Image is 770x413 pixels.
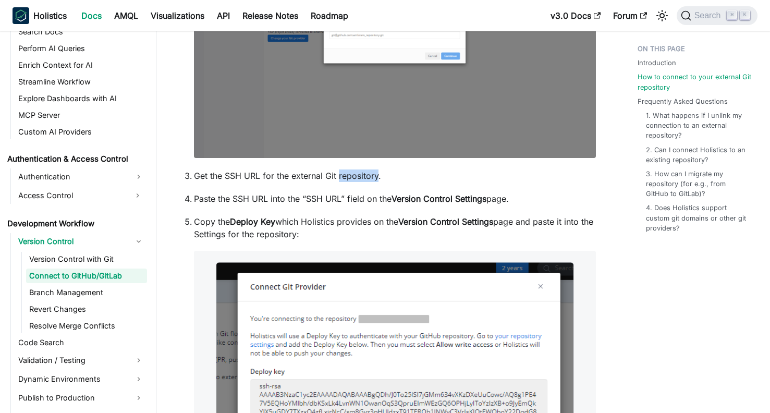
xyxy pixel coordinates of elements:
[15,75,147,89] a: Streamline Workflow
[15,233,147,250] a: Version Control
[26,302,147,317] a: Revert Changes
[194,169,596,182] p: Get the SSH URL for the external Git repository.
[230,216,275,227] strong: Deploy Key
[26,252,147,266] a: Version Control with Git
[15,335,147,350] a: Code Search
[398,216,493,227] strong: Version Control Settings
[4,152,147,166] a: Authentication & Access Control
[15,168,147,185] a: Authentication
[15,352,147,369] a: Validation / Testing
[15,41,147,56] a: Perform AI Queries
[727,10,737,20] kbd: ⌘
[646,111,749,141] a: 1. What happens if I unlink my connection to an external repository?
[638,58,676,68] a: Introduction
[607,7,653,24] a: Forum
[392,193,486,204] strong: Version Control Settings
[144,7,211,24] a: Visualizations
[646,169,749,199] a: 3. How can I migrate my repository (for e.g., from GitHub to GitLab)?
[15,108,147,123] a: MCP Server
[26,319,147,333] a: Resolve Merge Conflicts
[108,7,144,24] a: AMQL
[15,91,147,106] a: Explore Dashboards with AI
[638,72,753,92] a: How to connect to your external Git repository
[211,7,236,24] a: API
[26,269,147,283] a: Connect to GitHub/GitLab
[75,7,108,24] a: Docs
[15,125,147,139] a: Custom AI Providers
[15,371,147,387] a: Dynamic Environments
[544,7,607,24] a: v3.0 Docs
[13,7,29,24] img: Holistics
[15,390,147,406] a: Publish to Production
[15,25,147,39] a: Search Docs
[654,7,670,24] button: Switch between dark and light mode (currently light mode)
[15,58,147,72] a: Enrich Context for AI
[638,96,728,106] a: Frequently Asked Questions
[646,145,749,165] a: 2. Can I connect Holistics to an existing repository?
[26,285,147,300] a: Branch Management
[4,216,147,231] a: Development Workflow
[304,7,355,24] a: Roadmap
[646,203,749,233] a: 4. Does Holistics support custom git domains or other git providers?
[13,7,67,24] a: HolisticsHolistics
[128,187,147,204] button: Expand sidebar category 'Access Control'
[33,9,67,22] b: Holistics
[677,6,757,25] button: Search (Command+K)
[194,215,596,240] p: Copy the which Holistics provides on the page and paste it into the Settings for the repository:
[194,192,596,205] p: Paste the SSH URL into the “SSH URL” field on the page.
[691,11,727,20] span: Search
[740,10,750,20] kbd: K
[15,187,128,204] a: Access Control
[236,7,304,24] a: Release Notes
